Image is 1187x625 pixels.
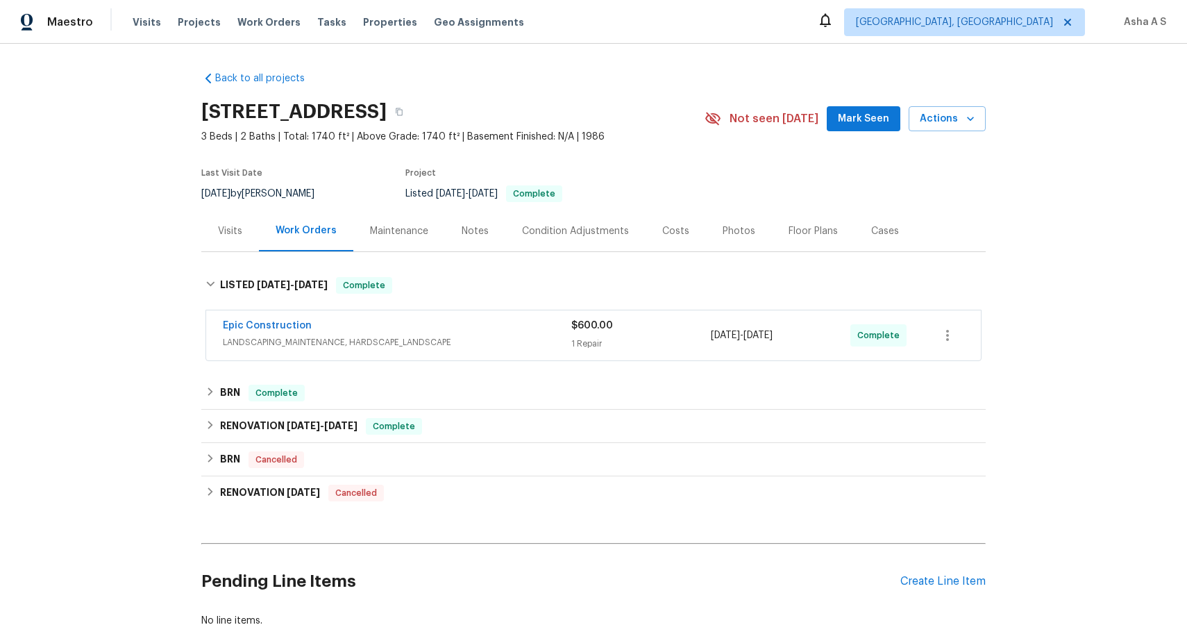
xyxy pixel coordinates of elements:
[201,476,986,510] div: RENOVATION [DATE]Cancelled
[220,418,357,435] h6: RENOVATION
[201,169,262,177] span: Last Visit Date
[201,72,335,85] a: Back to all projects
[405,189,562,199] span: Listed
[857,328,905,342] span: Complete
[220,451,240,468] h6: BRN
[387,99,412,124] button: Copy Address
[507,190,561,198] span: Complete
[250,386,303,400] span: Complete
[317,17,346,27] span: Tasks
[223,321,312,331] a: Epic Construction
[223,335,571,349] span: LANDSCAPING_MAINTENANCE, HARDSCAPE_LANDSCAPE
[201,263,986,308] div: LISTED [DATE]-[DATE]Complete
[287,487,320,497] span: [DATE]
[257,280,328,290] span: -
[220,385,240,401] h6: BRN
[201,549,900,614] h2: Pending Line Items
[711,331,740,340] span: [DATE]
[257,280,290,290] span: [DATE]
[201,185,331,202] div: by [PERSON_NAME]
[730,112,818,126] span: Not seen [DATE]
[337,278,391,292] span: Complete
[469,189,498,199] span: [DATE]
[201,189,230,199] span: [DATE]
[662,224,689,238] div: Costs
[522,224,629,238] div: Condition Adjustments
[218,224,242,238] div: Visits
[370,224,428,238] div: Maintenance
[287,421,320,431] span: [DATE]
[237,15,301,29] span: Work Orders
[838,110,889,128] span: Mark Seen
[1118,15,1166,29] span: Asha A S
[743,331,773,340] span: [DATE]
[330,486,382,500] span: Cancelled
[871,224,899,238] div: Cases
[462,224,489,238] div: Notes
[856,15,1053,29] span: [GEOGRAPHIC_DATA], [GEOGRAPHIC_DATA]
[434,15,524,29] span: Geo Assignments
[201,105,387,119] h2: [STREET_ADDRESS]
[789,224,838,238] div: Floor Plans
[47,15,93,29] span: Maestro
[201,410,986,443] div: RENOVATION [DATE]-[DATE]Complete
[436,189,498,199] span: -
[220,277,328,294] h6: LISTED
[723,224,755,238] div: Photos
[405,169,436,177] span: Project
[201,130,705,144] span: 3 Beds | 2 Baths | Total: 1740 ft² | Above Grade: 1740 ft² | Basement Finished: N/A | 1986
[900,575,986,588] div: Create Line Item
[201,443,986,476] div: BRN Cancelled
[436,189,465,199] span: [DATE]
[201,376,986,410] div: BRN Complete
[133,15,161,29] span: Visits
[178,15,221,29] span: Projects
[287,421,357,431] span: -
[294,280,328,290] span: [DATE]
[220,485,320,501] h6: RENOVATION
[367,419,421,433] span: Complete
[571,321,613,331] span: $600.00
[363,15,417,29] span: Properties
[250,453,303,467] span: Cancelled
[909,106,986,132] button: Actions
[571,337,711,351] div: 1 Repair
[324,421,357,431] span: [DATE]
[711,328,773,342] span: -
[827,106,900,132] button: Mark Seen
[920,110,975,128] span: Actions
[276,224,337,237] div: Work Orders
